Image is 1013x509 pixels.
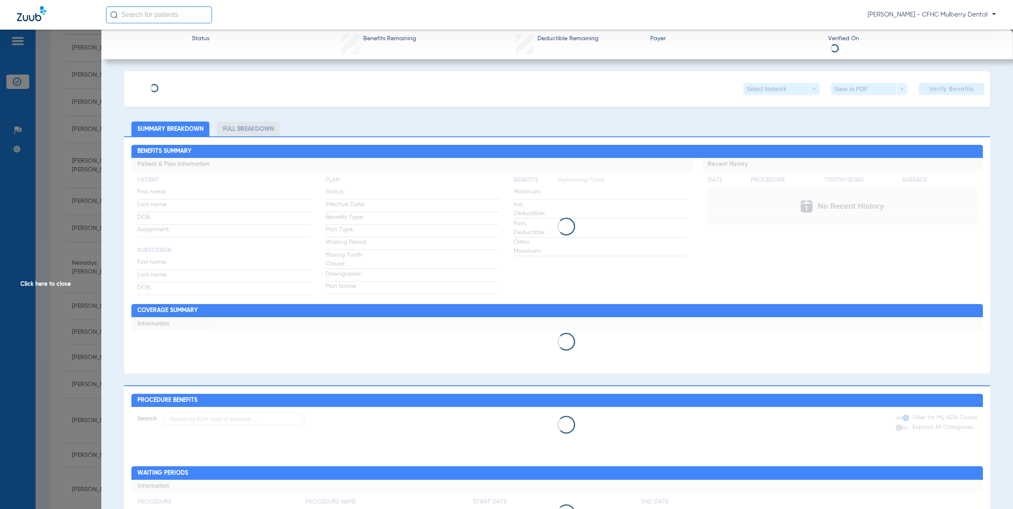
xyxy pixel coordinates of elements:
input: Search for patients [106,6,212,23]
span: Payer [650,34,821,43]
li: Full Breakdown [217,122,280,136]
h2: Coverage Summary [131,304,982,318]
h2: Procedure Benefits [131,394,982,407]
li: Summary Breakdown [131,122,209,136]
span: [PERSON_NAME] - CFHC Mulberry Dental [868,11,996,19]
iframe: Chat Widget [971,468,1013,509]
img: Zuub Logo [17,6,46,21]
span: Status [192,34,209,43]
span: Verified On [828,34,999,43]
span: Benefits Remaining [363,34,416,43]
img: Search Icon [110,11,118,19]
span: Deductible Remaining [537,34,598,43]
h2: Waiting Periods [131,466,982,480]
h2: Benefits Summary [131,145,982,158]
